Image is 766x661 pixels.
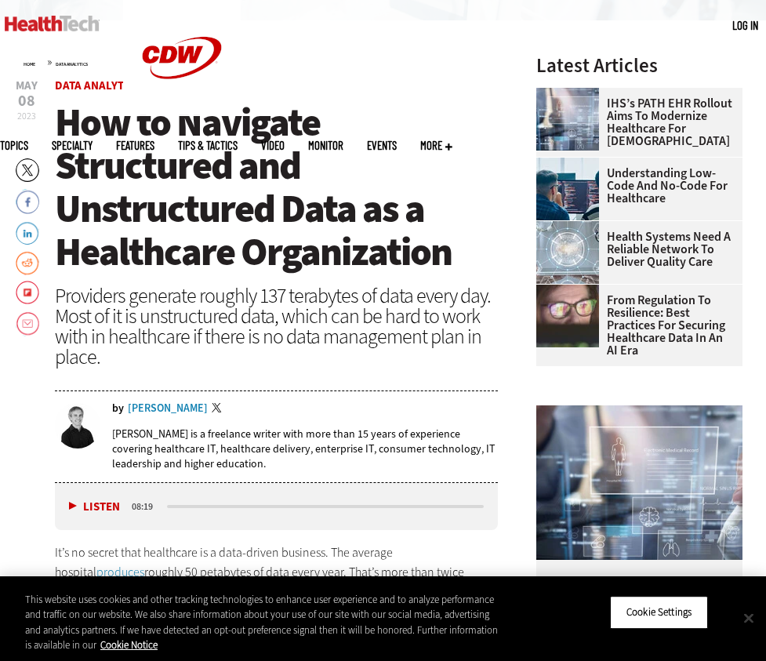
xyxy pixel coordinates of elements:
p: [PERSON_NAME] is a freelance writer with more than 15 years of experience covering healthcare IT,... [112,427,498,471]
a: Health Systems Need a Reliable Network To Deliver Quality Care [536,231,733,268]
p: Patient-Centered Care [536,560,742,594]
img: woman wearing glasses looking at healthcare data on screen [536,285,599,347]
span: How to Navigate Structured and Unstructured Data as a Healthcare Organization [55,96,452,278]
div: duration [129,499,165,514]
div: This website uses cookies and other tracking technologies to enhance user experience and to analy... [25,592,500,653]
a: Video [261,140,285,151]
a: Tips & Tactics [178,140,238,151]
a: MonITor [308,140,343,151]
a: [PERSON_NAME] [128,403,208,414]
div: media player [55,483,498,530]
a: More information about your privacy [100,638,158,652]
button: Cookie Settings [610,596,708,629]
a: Coworkers coding [536,158,607,170]
a: Twitter [212,403,226,416]
div: Providers generate roughly 137 terabytes of data every day. Most of it is unstructured data, whic... [55,285,498,367]
a: woman wearing glasses looking at healthcare data on screen [536,285,607,297]
span: by [112,403,124,414]
a: Events [367,140,397,151]
a: Understanding Low-Code and No-Code for Healthcare [536,167,733,205]
a: From Regulation to Resilience: Best Practices for Securing Healthcare Data in an AI Era [536,294,733,357]
a: Log in [732,18,758,32]
button: Close [732,601,766,635]
a: Features [116,140,154,151]
img: Home [5,16,100,31]
a: Healthcare networking [536,221,607,234]
img: Coworkers coding [536,158,599,220]
span: More [420,140,452,151]
img: Healthcare networking [536,221,599,284]
a: CDW [123,104,241,120]
img: Brian Eastwood [55,403,100,449]
div: User menu [732,17,758,34]
button: Listen [69,501,120,513]
a: produces [96,564,144,580]
img: Electronic health records [536,405,742,560]
a: IHS’s PATH EHR Rollout Aims to Modernize Healthcare for [DEMOGRAPHIC_DATA] [536,97,733,147]
span: Specialty [52,140,93,151]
